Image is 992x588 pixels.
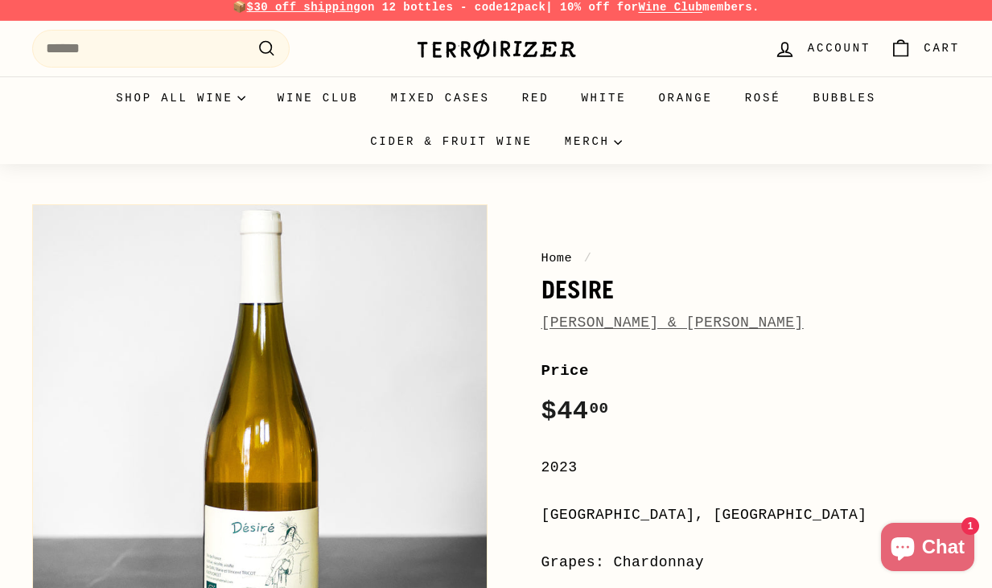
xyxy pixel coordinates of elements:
[589,400,608,417] sup: 00
[880,25,969,72] a: Cart
[506,76,566,120] a: Red
[100,76,261,120] summary: Shop all wine
[541,276,961,303] h1: Desire
[503,1,545,14] strong: 12pack
[354,120,549,163] a: Cider & Fruit Wine
[642,76,728,120] a: Orange
[924,39,960,57] span: Cart
[796,76,891,120] a: Bubbles
[541,456,961,479] div: 2023
[565,76,642,120] a: White
[876,523,979,575] inbox-online-store-chat: Shopify online store chat
[638,1,702,14] a: Wine Club
[808,39,871,57] span: Account
[549,120,638,163] summary: Merch
[541,315,804,331] a: [PERSON_NAME] & [PERSON_NAME]
[247,1,361,14] span: $30 off shipping
[541,249,961,268] nav: breadcrumbs
[764,25,880,72] a: Account
[541,551,961,574] div: Grapes: Chardonnay
[541,251,573,265] a: Home
[261,76,375,120] a: Wine Club
[580,251,596,265] span: /
[729,76,797,120] a: Rosé
[541,504,961,527] div: [GEOGRAPHIC_DATA], [GEOGRAPHIC_DATA]
[541,397,609,426] span: $44
[541,359,961,383] label: Price
[375,76,506,120] a: Mixed Cases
